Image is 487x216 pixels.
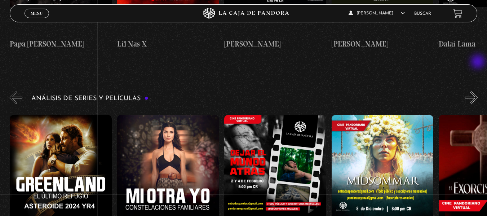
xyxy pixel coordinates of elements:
[332,38,434,50] h4: [PERSON_NAME]
[28,17,45,22] span: Cerrar
[10,91,22,104] button: Previous
[349,11,405,16] span: [PERSON_NAME]
[117,38,219,50] h4: Lil Nas X
[453,8,462,18] a: View your shopping cart
[31,11,43,16] span: Menu
[465,91,478,104] button: Next
[224,38,326,50] h4: [PERSON_NAME]
[10,38,112,50] h4: Papa [PERSON_NAME]
[31,95,149,102] h3: Análisis de series y películas
[414,12,431,16] a: Buscar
